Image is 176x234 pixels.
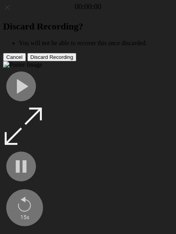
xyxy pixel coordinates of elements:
button: Discard Recording [27,53,77,61]
button: Cancel [3,53,26,61]
a: 00:00:00 [75,2,101,11]
h2: Discard Recording? [3,21,173,32]
img: Poster Image [3,61,42,68]
li: You will not be able to recover this once discarded. [19,40,173,47]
